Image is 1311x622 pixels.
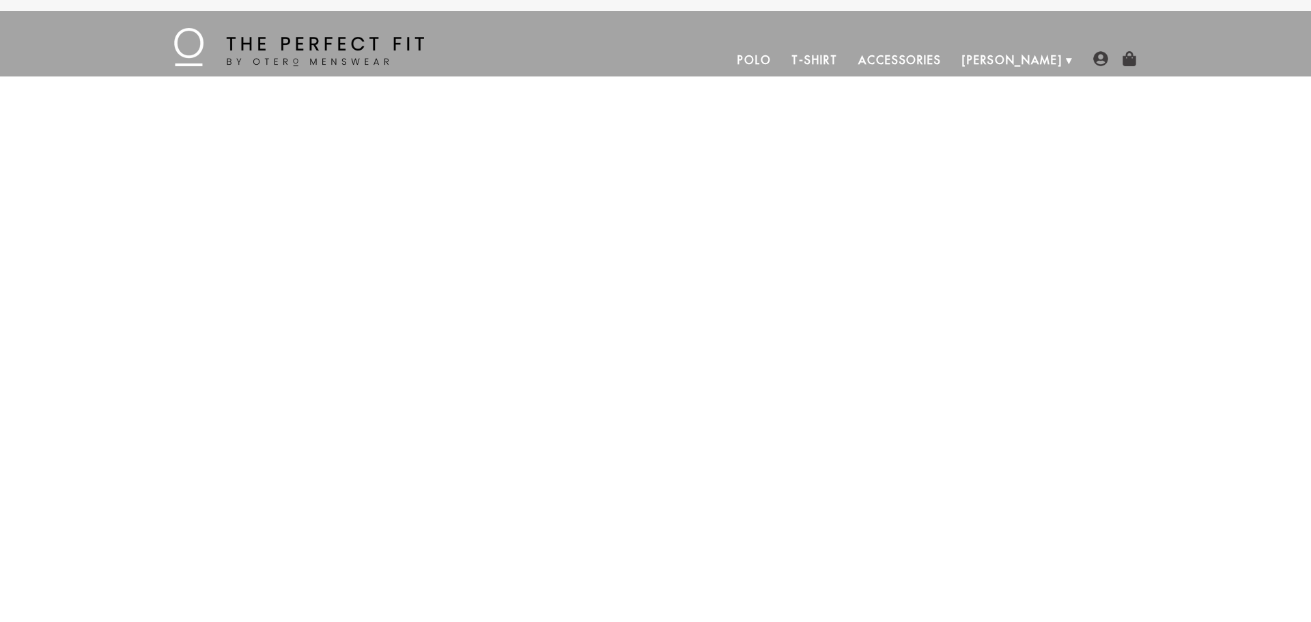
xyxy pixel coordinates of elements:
a: Polo [727,44,782,76]
a: T-Shirt [781,44,847,76]
img: shopping-bag-icon.png [1122,51,1137,66]
a: Accessories [848,44,952,76]
img: user-account-icon.png [1093,51,1108,66]
img: The Perfect Fit - by Otero Menswear - Logo [174,28,424,66]
a: [PERSON_NAME] [952,44,1073,76]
